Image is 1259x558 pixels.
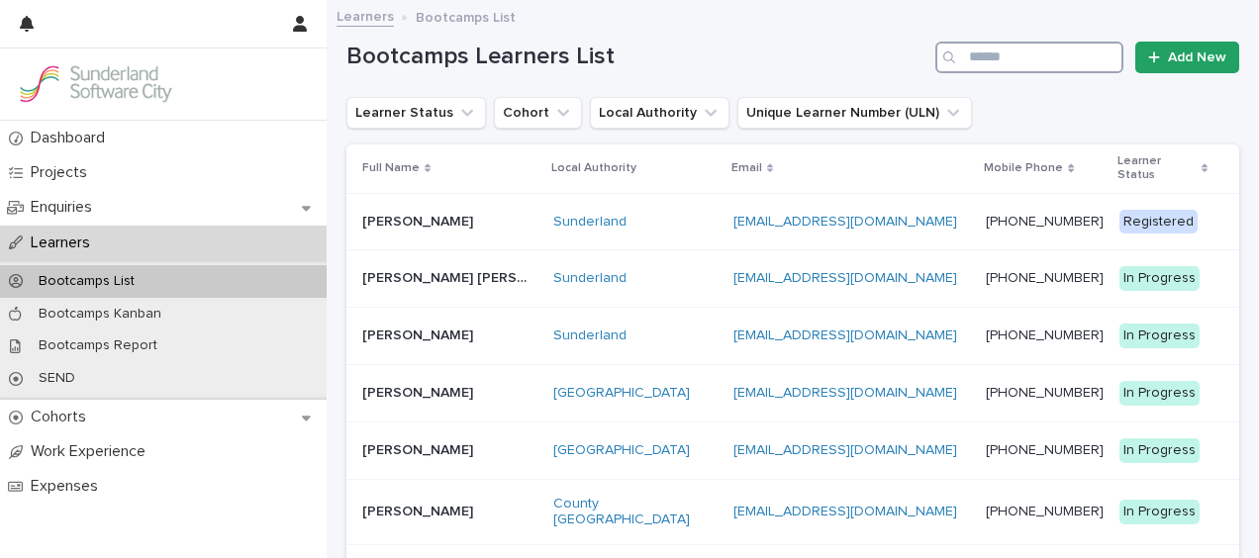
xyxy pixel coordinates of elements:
a: [EMAIL_ADDRESS][DOMAIN_NAME] [733,386,957,400]
tr: [PERSON_NAME][PERSON_NAME] [GEOGRAPHIC_DATA] [EMAIL_ADDRESS][DOMAIN_NAME] [PHONE_NUMBER] In Progress [346,364,1239,421]
p: Expenses [23,477,114,496]
p: Projects [23,163,103,182]
p: Email [731,157,762,179]
div: In Progress [1119,381,1200,406]
p: SEND [23,370,91,387]
a: [PHONE_NUMBER] [986,215,1104,229]
button: Local Authority [590,97,729,129]
p: Full Name [362,157,420,179]
div: In Progress [1119,324,1200,348]
a: Sunderland [553,270,627,287]
div: In Progress [1119,266,1200,291]
a: County [GEOGRAPHIC_DATA] [553,496,718,529]
a: [EMAIL_ADDRESS][DOMAIN_NAME] [733,271,957,285]
a: [PHONE_NUMBER] [986,443,1104,457]
a: Add New [1135,42,1239,73]
div: In Progress [1119,438,1200,463]
p: Bootcamps List [416,5,516,27]
input: Search [935,42,1123,73]
a: [PHONE_NUMBER] [986,328,1104,342]
p: Bootcamps Report [23,337,173,354]
tr: [PERSON_NAME] [PERSON_NAME][PERSON_NAME] [PERSON_NAME] Sunderland [EMAIL_ADDRESS][DOMAIN_NAME] [P... [346,250,1239,308]
p: Bootcamps Kanban [23,306,177,323]
p: [PERSON_NAME] [362,324,477,344]
tr: [PERSON_NAME][PERSON_NAME] Sunderland [EMAIL_ADDRESS][DOMAIN_NAME] [PHONE_NUMBER] In Progress [346,308,1239,365]
p: [PERSON_NAME] [362,438,477,459]
a: [PHONE_NUMBER] [986,386,1104,400]
p: [PERSON_NAME] [362,210,477,231]
p: Dashboard [23,129,121,147]
a: Sunderland [553,327,627,344]
a: [PHONE_NUMBER] [986,271,1104,285]
tr: [PERSON_NAME][PERSON_NAME] [GEOGRAPHIC_DATA] [EMAIL_ADDRESS][DOMAIN_NAME] [PHONE_NUMBER] In Progress [346,421,1239,479]
a: [EMAIL_ADDRESS][DOMAIN_NAME] [733,505,957,518]
a: [EMAIL_ADDRESS][DOMAIN_NAME] [733,215,957,229]
p: Bootcamps List [23,273,150,290]
a: [GEOGRAPHIC_DATA] [553,385,690,402]
tr: [PERSON_NAME][PERSON_NAME] County [GEOGRAPHIC_DATA] [EMAIL_ADDRESS][DOMAIN_NAME] [PHONE_NUMBER] I... [346,479,1239,545]
p: Learners [23,233,106,252]
p: Enquiries [23,198,108,217]
button: Unique Learner Number (ULN) [737,97,972,129]
a: [EMAIL_ADDRESS][DOMAIN_NAME] [733,328,957,342]
button: Cohort [494,97,582,129]
p: [PERSON_NAME] [PERSON_NAME] [362,266,541,287]
button: Learner Status [346,97,486,129]
p: [PERSON_NAME] [362,500,477,520]
p: Mobile Phone [984,157,1063,179]
a: Learners [337,4,394,27]
p: Cohorts [23,408,102,426]
span: Add New [1168,50,1226,64]
div: Registered [1119,210,1198,234]
a: [GEOGRAPHIC_DATA] [553,442,690,459]
a: [EMAIL_ADDRESS][DOMAIN_NAME] [733,443,957,457]
a: [PHONE_NUMBER] [986,505,1104,518]
p: Work Experience [23,442,161,461]
h1: Bootcamps Learners List [346,43,927,71]
p: Learner Status [1117,150,1196,187]
p: [PERSON_NAME] [362,381,477,402]
tr: [PERSON_NAME][PERSON_NAME] Sunderland [EMAIL_ADDRESS][DOMAIN_NAME] [PHONE_NUMBER] Registered [346,193,1239,250]
div: In Progress [1119,500,1200,524]
p: Local Authority [551,157,636,179]
img: GVzBcg19RCOYju8xzymn [16,64,174,104]
a: Sunderland [553,214,627,231]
